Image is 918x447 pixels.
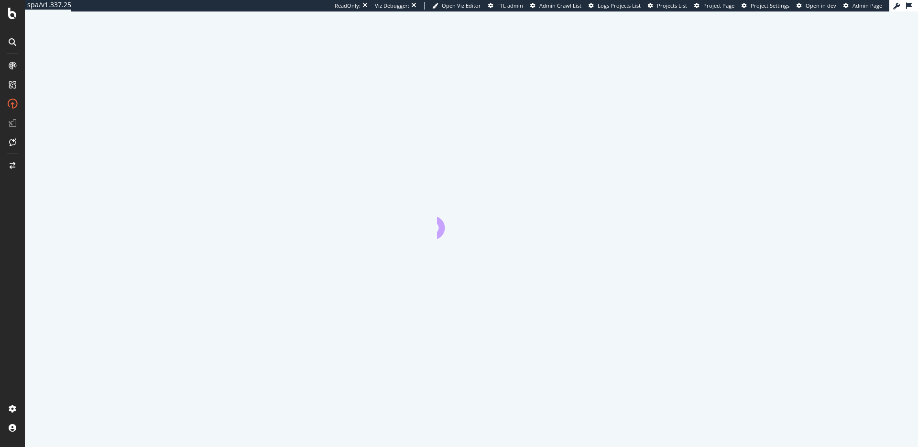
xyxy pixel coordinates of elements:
a: Project Settings [742,2,789,10]
a: Logs Projects List [589,2,641,10]
a: Project Page [694,2,734,10]
div: Viz Debugger: [375,2,409,10]
a: Admin Crawl List [530,2,581,10]
a: Open Viz Editor [432,2,481,10]
a: Admin Page [843,2,882,10]
span: Project Settings [751,2,789,9]
span: Projects List [657,2,687,9]
span: FTL admin [497,2,523,9]
span: Open in dev [806,2,836,9]
span: Admin Page [852,2,882,9]
a: Projects List [648,2,687,10]
span: Admin Crawl List [539,2,581,9]
div: ReadOnly: [335,2,361,10]
div: animation [437,204,506,239]
span: Open Viz Editor [442,2,481,9]
span: Project Page [703,2,734,9]
span: Logs Projects List [598,2,641,9]
a: Open in dev [797,2,836,10]
a: FTL admin [488,2,523,10]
